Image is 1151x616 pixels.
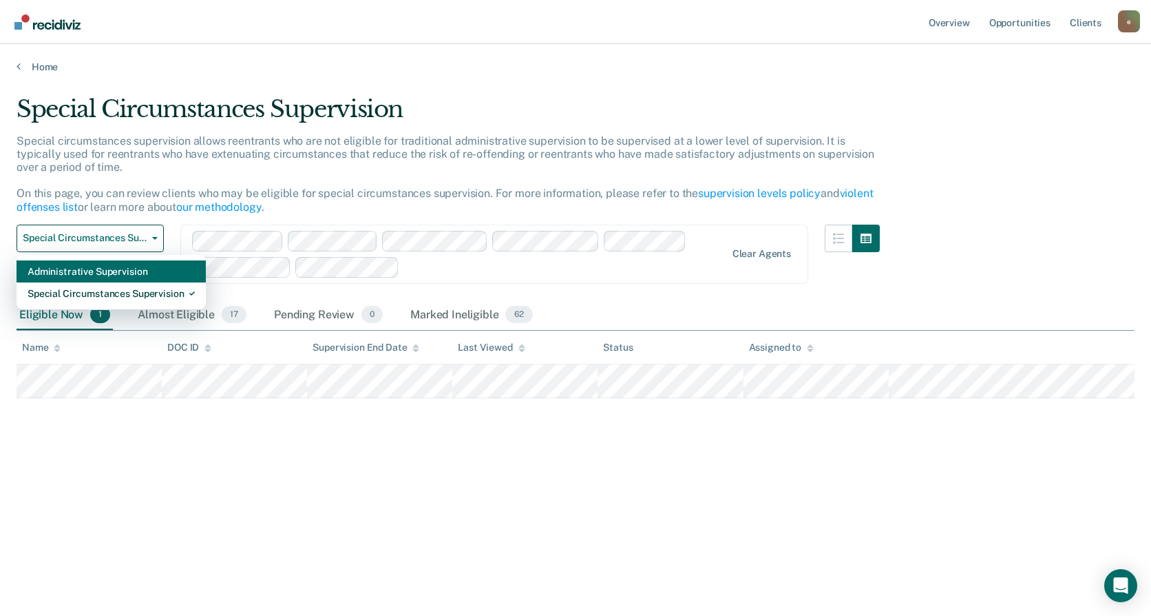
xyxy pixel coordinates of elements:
[17,187,874,213] a: violent offenses list
[28,260,195,283] div: Administrative Supervision
[17,61,1134,73] a: Home
[28,283,195,305] div: Special Circumstances Supervision
[23,232,147,244] span: Special Circumstances Supervision
[17,95,880,134] div: Special Circumstances Supervision
[505,306,532,324] span: 62
[17,300,113,331] div: Eligible Now1
[732,248,791,260] div: Clear agents
[603,342,633,353] div: Status
[1104,569,1137,602] div: Open Intercom Messenger
[176,201,262,214] a: our methodology
[17,225,164,252] button: Special Circumstances Supervision
[167,342,211,353] div: DOC ID
[1118,10,1140,32] button: Profile dropdown button
[22,342,61,353] div: Name
[14,14,81,30] img: Recidiviz
[458,342,525,353] div: Last Viewed
[1118,10,1140,32] div: e
[222,306,246,324] span: 17
[313,342,419,353] div: Supervision End Date
[90,306,110,324] span: 1
[408,300,535,331] div: Marked Ineligible62
[135,300,249,331] div: Almost Eligible17
[361,306,383,324] span: 0
[698,187,821,200] a: supervision levels policy
[749,342,814,353] div: Assigned to
[17,134,874,214] p: Special circumstances supervision allows reentrants who are not eligible for traditional administ...
[271,300,386,331] div: Pending Review0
